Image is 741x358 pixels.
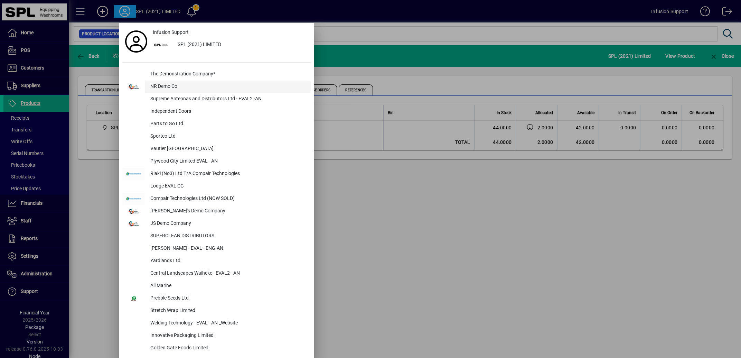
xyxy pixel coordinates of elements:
[122,205,311,218] button: [PERSON_NAME]'s Demo Company
[145,267,311,280] div: Central Landscapes Waiheke - EVAL2 - AN
[122,118,311,130] button: Parts to Go Ltd.
[145,93,311,105] div: Supreme Antennas and Distributors Ltd - EVAL2 -AN
[145,193,311,205] div: Compair Technologies Ltd (NOW SOLD)
[122,93,311,105] button: Supreme Antennas and Distributors Ltd - EVAL2 -AN
[145,168,311,180] div: Riaki (No3) Ltd T/A Compair Technologies
[145,230,311,242] div: SUPERCLEAN DISTRIBUTORS
[145,68,311,81] div: The Demonstration Company*
[145,155,311,168] div: Plywood City Limited EVAL - AN
[122,193,311,205] button: Compair Technologies Ltd (NOW SOLD)
[145,342,311,355] div: Golden Gate Foods Limited
[145,218,311,230] div: JS Demo Company
[145,280,311,292] div: All Marine
[145,205,311,218] div: [PERSON_NAME]'s Demo Company
[153,29,189,36] span: Infusion Support
[122,280,311,292] button: All Marine
[145,317,311,330] div: Welding Technology - EVAL - AN _Website
[122,292,311,305] button: Prebble Seeds Ltd
[122,342,311,355] button: Golden Gate Foods Limited
[145,255,311,267] div: Yardlands Ltd
[122,255,311,267] button: Yardlands Ltd
[122,35,150,48] a: Profile
[122,267,311,280] button: Central Landscapes Waiheke - EVAL2 - AN
[145,118,311,130] div: Parts to Go Ltd.
[145,330,311,342] div: Innovative Packaging Limited
[122,242,311,255] button: [PERSON_NAME] - EVAL - ENG-AN
[145,105,311,118] div: Independent Doors
[122,155,311,168] button: Plywood City Limited EVAL - AN
[150,26,311,39] a: Infusion Support
[145,81,311,93] div: NR Demo Co
[122,305,311,317] button: Stretch Wrap Limited
[122,180,311,193] button: Lodge EVAL CG
[122,81,311,93] button: NR Demo Co
[122,317,311,330] button: Welding Technology - EVAL - AN _Website
[145,292,311,305] div: Prebble Seeds Ltd
[122,330,311,342] button: Innovative Packaging Limited
[122,68,311,81] button: The Demonstration Company*
[145,305,311,317] div: Stretch Wrap Limited
[145,242,311,255] div: [PERSON_NAME] - EVAL - ENG-AN
[150,39,311,51] button: SPL (2021) LIMITED
[122,143,311,155] button: Vautier [GEOGRAPHIC_DATA]
[172,39,311,51] div: SPL (2021) LIMITED
[122,168,311,180] button: Riaki (No3) Ltd T/A Compair Technologies
[145,130,311,143] div: Sportco Ltd
[122,218,311,230] button: JS Demo Company
[122,105,311,118] button: Independent Doors
[122,130,311,143] button: Sportco Ltd
[145,180,311,193] div: Lodge EVAL CG
[122,230,311,242] button: SUPERCLEAN DISTRIBUTORS
[145,143,311,155] div: Vautier [GEOGRAPHIC_DATA]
